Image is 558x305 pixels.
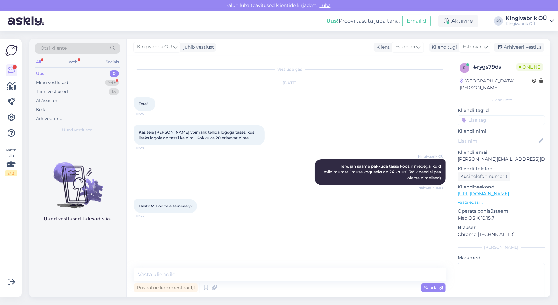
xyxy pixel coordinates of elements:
[110,70,119,77] div: 0
[458,128,545,135] p: Kliendi nimi
[458,254,545,261] p: Märkmed
[326,17,400,25] div: Proovi tasuta juba täna:
[104,58,120,66] div: Socials
[458,115,545,125] input: Lisa tag
[458,224,545,231] p: Brauser
[458,215,545,222] p: Mac OS X 10.15.7
[458,172,510,181] div: Küsi telefoninumbrit
[458,156,545,163] p: [PERSON_NAME][EMAIL_ADDRESS][DOMAIN_NAME]
[5,147,17,176] div: Vaata siia
[139,101,148,106] span: Tere!
[36,80,68,86] div: Minu vestlused
[458,107,545,114] p: Kliendi tag'id
[494,43,544,52] div: Arhiveeri vestlus
[506,21,547,26] div: Kingivabrik OÜ
[62,127,93,133] span: Uued vestlused
[136,111,161,116] span: 15:25
[41,45,67,52] span: Otsi kliente
[429,44,457,51] div: Klienditugi
[5,170,17,176] div: 2 / 3
[36,106,45,113] div: Kõik
[494,16,503,26] div: KO
[324,164,442,180] span: Tere, jah saame pakkuda tasse koos nimedega, kuid miinimumtellimuse koguseks on 24 kruusi (kõik n...
[458,165,545,172] p: Kliendi telefon
[36,70,44,77] div: Uus
[458,97,545,103] div: Kliendi info
[458,191,509,197] a: [URL][DOMAIN_NAME]
[463,65,466,70] span: r
[137,44,172,51] span: Kingivabrik OÜ
[424,285,443,291] span: Saada
[460,78,532,91] div: [GEOGRAPHIC_DATA], [PERSON_NAME]
[318,2,333,8] span: Luba
[136,213,161,218] span: 15:33
[458,208,545,215] p: Operatsioonisüsteem
[181,44,214,51] div: juhib vestlust
[463,44,482,51] span: Estonian
[374,44,390,51] div: Klient
[506,16,547,21] div: Kingivabrik OÜ
[139,130,255,140] span: Kas teie [PERSON_NAME] võimalik tellida logoga tasse, kus lisaks logole on tassil ka nimi. Kokku ...
[458,244,545,250] div: [PERSON_NAME]
[134,66,446,72] div: Vestlus algas
[134,80,446,86] div: [DATE]
[458,231,545,238] p: Chrome [TECHNICAL_ID]
[134,283,198,292] div: Privaatne kommentaar
[136,145,161,150] span: 15:29
[35,58,42,66] div: All
[68,58,79,66] div: Web
[395,44,415,51] span: Estonian
[139,204,193,208] span: Hästi! Mis on teie tarneaeg?
[418,185,444,190] span: Nähtud ✓ 15:33
[105,80,119,86] div: 99+
[5,44,18,57] img: Askly Logo
[438,15,478,27] div: Aktiivne
[36,88,68,95] div: Tiimi vestlused
[36,98,60,104] div: AI Assistent
[458,199,545,205] p: Vaata edasi ...
[506,16,554,26] a: Kingivabrik OÜKingivabrik OÜ
[418,154,444,159] span: Kingivabrik OÜ
[473,63,516,71] div: # rygs79ds
[326,18,339,24] b: Uus!
[516,63,543,71] span: Online
[109,88,119,95] div: 15
[29,151,126,209] img: No chats
[458,184,545,190] p: Klienditeekond
[44,215,111,222] p: Uued vestlused tulevad siia.
[458,149,545,156] p: Kliendi email
[402,15,431,27] button: Emailid
[36,116,63,122] div: Arhiveeritud
[458,137,537,145] input: Lisa nimi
